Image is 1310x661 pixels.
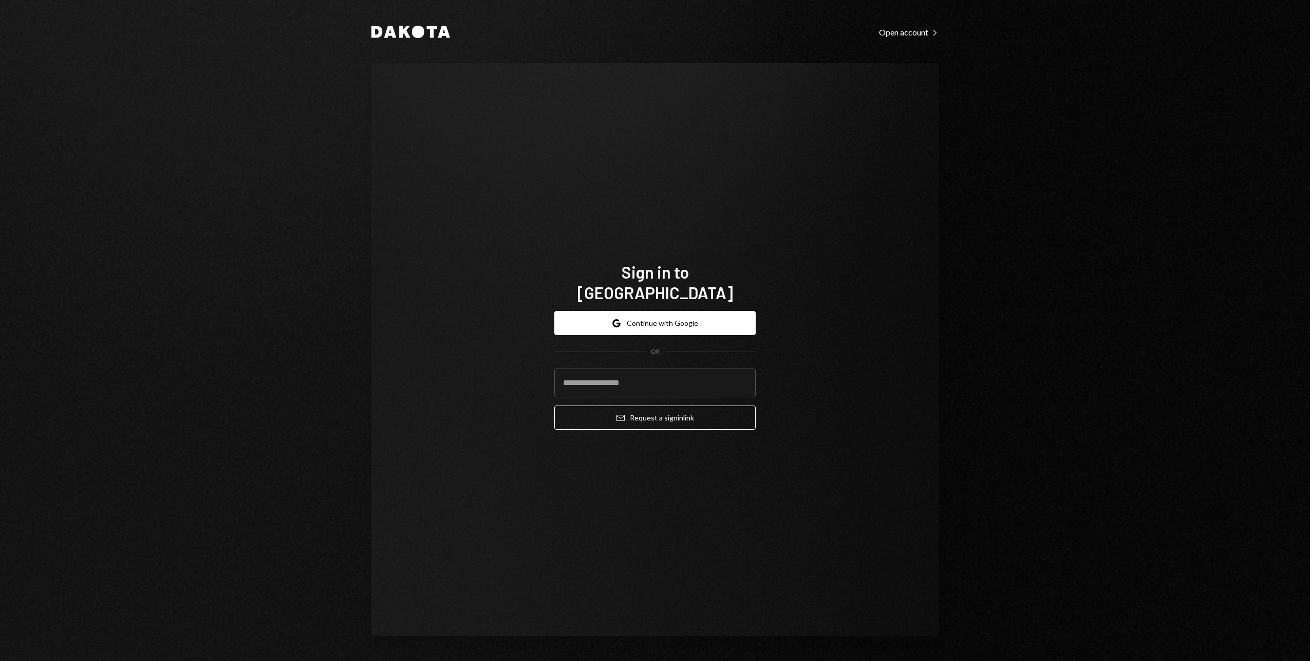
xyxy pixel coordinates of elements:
[879,27,939,38] div: Open account
[879,26,939,38] a: Open account
[554,406,756,430] button: Request a signinlink
[554,262,756,303] h1: Sign in to [GEOGRAPHIC_DATA]
[651,347,660,356] div: OR
[554,311,756,335] button: Continue with Google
